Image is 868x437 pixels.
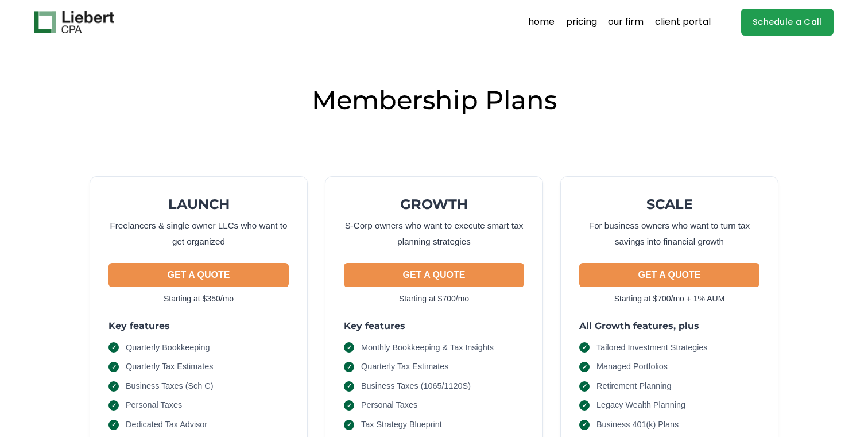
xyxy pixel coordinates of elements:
[344,263,524,287] button: GET A QUOTE
[108,218,289,249] p: Freelancers & single owner LLCs who want to get organized
[344,218,524,249] p: S-Corp owners who want to execute smart tax planning strategies
[344,195,524,213] h2: GROWTH
[344,292,524,306] p: Starting at $700/mo
[741,9,834,36] a: Schedule a Call
[579,195,759,213] h2: SCALE
[361,342,494,354] span: Monthly Bookkeeping & Tax Insights
[579,292,759,306] p: Starting at $700/mo + 1% AUM
[126,380,214,393] span: Business Taxes (Sch C)
[34,83,833,117] h2: Membership Plans
[361,399,417,412] span: Personal Taxes
[34,11,114,33] img: Liebert CPA
[608,13,644,32] a: our firm
[126,399,182,412] span: Personal Taxes
[344,320,524,332] h3: Key features
[108,195,289,213] h2: LAUNCH
[596,399,685,412] span: Legacy Wealth Planning
[579,218,759,249] p: For business owners who want to turn tax savings into financial growth
[126,342,210,354] span: Quarterly Bookkeeping
[596,342,708,354] span: Tailored Investment Strategies
[108,263,289,287] button: GET A QUOTE
[361,419,442,431] span: Tax Strategy Blueprint
[596,419,679,431] span: Business 401(k) Plans
[126,361,214,373] span: Quarterly Tax Estimates
[655,13,711,32] a: client portal
[361,380,471,393] span: Business Taxes (1065/1120S)
[108,320,289,332] h3: Key features
[528,13,555,32] a: home
[108,292,289,306] p: Starting at $350/mo
[566,13,597,32] a: pricing
[579,320,759,332] h3: All Growth features, plus
[596,361,668,373] span: Managed Portfolios
[126,419,207,431] span: Dedicated Tax Advisor
[361,361,449,373] span: Quarterly Tax Estimates
[579,263,759,287] button: GET A QUOTE
[596,380,671,393] span: Retirement Planning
